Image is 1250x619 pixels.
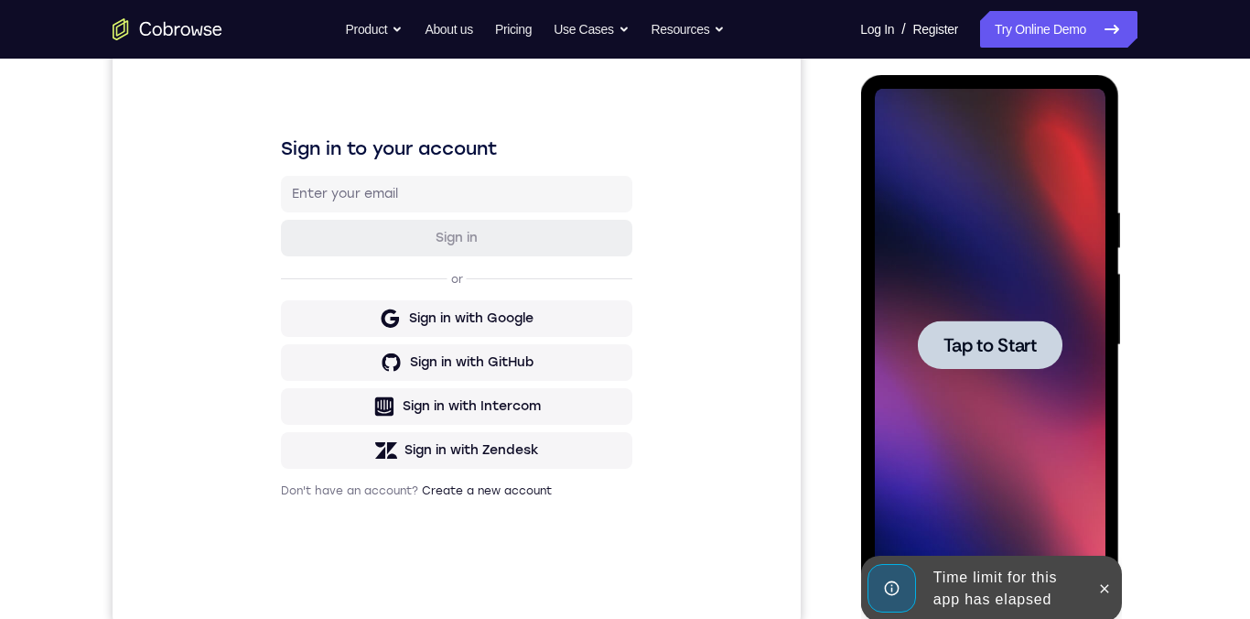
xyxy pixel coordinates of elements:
[860,11,894,48] a: Log In
[346,11,404,48] button: Product
[980,11,1137,48] a: Try Online Demo
[57,245,201,294] button: Tap to Start
[652,11,726,48] button: Resources
[82,261,176,279] span: Tap to Start
[495,11,532,48] a: Pricing
[913,11,958,48] a: Register
[901,18,905,40] span: /
[292,431,426,450] div: Sign in with Zendesk
[168,378,520,415] button: Sign in with Intercom
[168,290,520,327] button: Sign in with Google
[168,125,520,151] h1: Sign in to your account
[113,18,222,40] a: Go to the home page
[179,175,509,193] input: Enter your email
[335,262,354,277] p: or
[65,484,225,543] div: Time limit for this app has elapsed
[168,334,520,371] button: Sign in with GitHub
[168,422,520,459] button: Sign in with Zendesk
[425,11,472,48] a: About us
[296,299,421,318] div: Sign in with Google
[168,473,520,488] p: Don't have an account?
[554,11,629,48] button: Use Cases
[309,474,439,487] a: Create a new account
[297,343,421,362] div: Sign in with GitHub
[290,387,428,406] div: Sign in with Intercom
[168,210,520,246] button: Sign in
